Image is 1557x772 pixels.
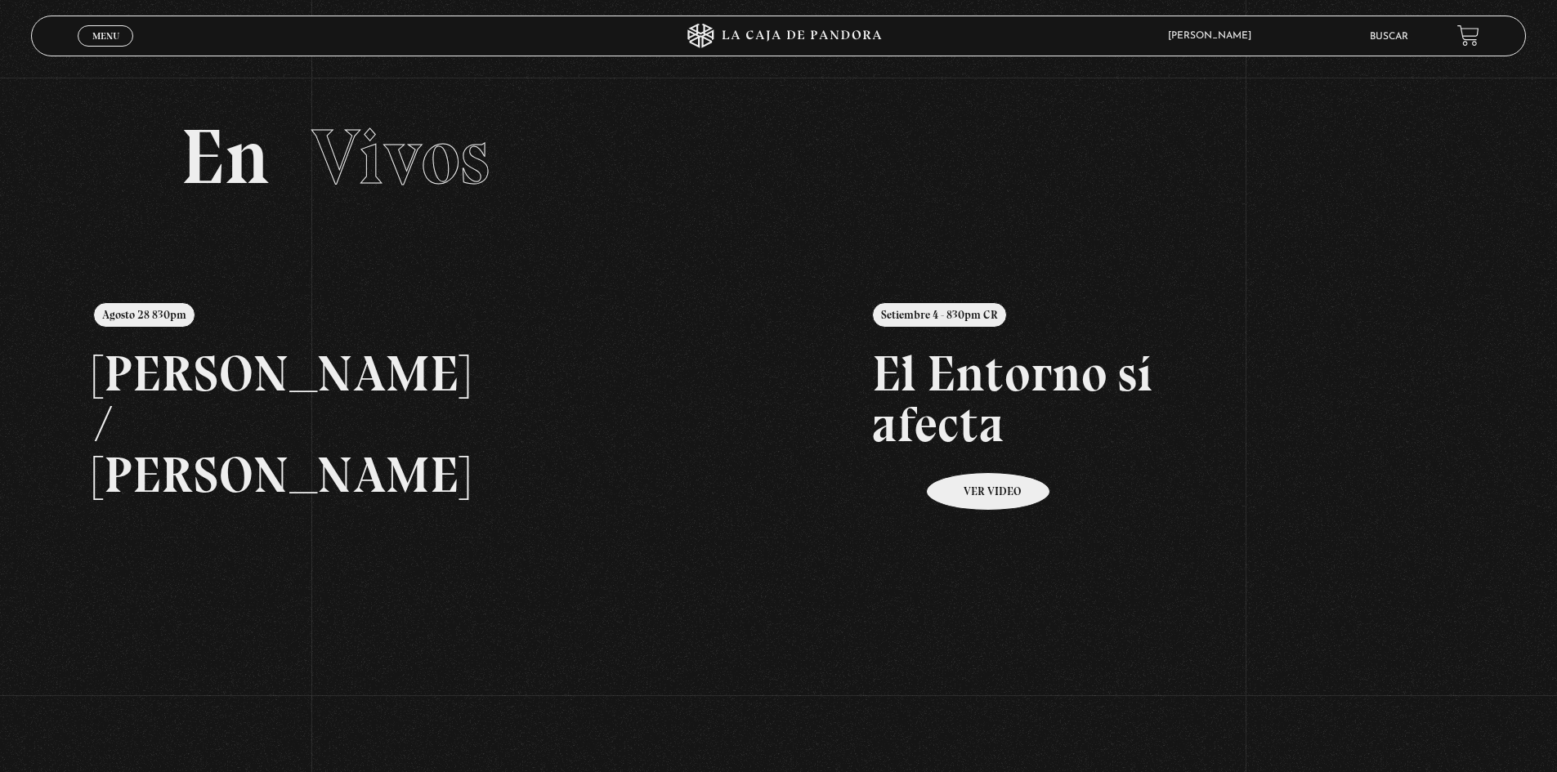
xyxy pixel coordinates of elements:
[1160,31,1268,41] span: [PERSON_NAME]
[87,45,125,56] span: Cerrar
[92,31,119,41] span: Menu
[1457,25,1479,47] a: View your shopping cart
[181,118,1376,196] h2: En
[1370,32,1408,42] a: Buscar
[311,110,490,203] span: Vivos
